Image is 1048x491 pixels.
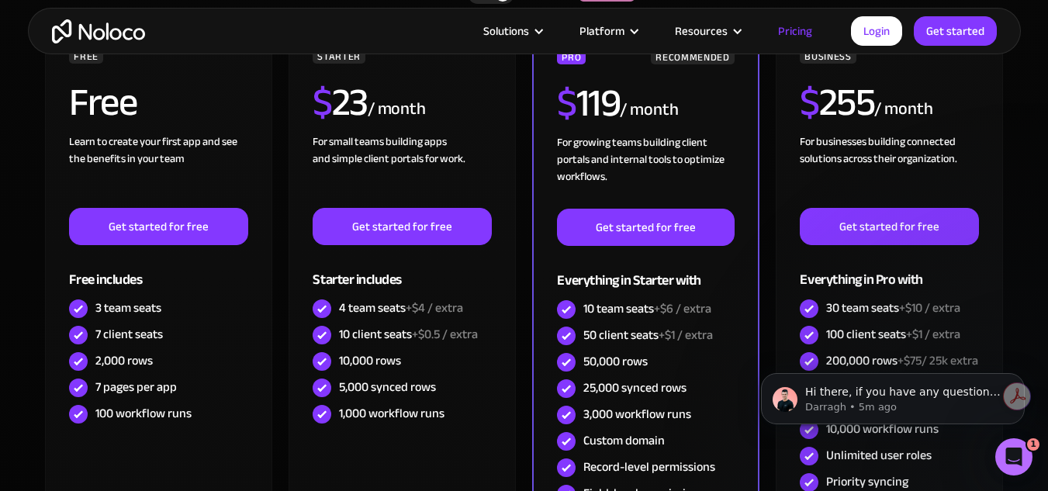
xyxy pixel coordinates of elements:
div: Platform [560,21,655,41]
a: Pricing [759,21,832,41]
a: Get started [914,16,997,46]
div: 10,000 rows [339,352,401,369]
iframe: Intercom notifications message [738,341,1048,449]
div: 100 client seats [826,326,960,343]
span: +$1 / extra [906,323,960,346]
div: Starter includes [313,245,491,296]
div: 100 workflow runs [95,405,192,422]
span: +$0.5 / extra [412,323,478,346]
div: Priority syncing [826,473,908,490]
div: 10 client seats [339,326,478,343]
div: 3,000 workflow runs [583,406,691,423]
h2: 23 [313,83,368,122]
span: +$4 / extra [406,296,463,320]
iframe: Intercom live chat [995,438,1032,475]
div: / month [368,97,426,122]
div: 2,000 rows [95,352,153,369]
a: home [52,19,145,43]
h2: 255 [800,83,874,122]
div: STARTER [313,48,365,64]
span: +$6 / extra [654,297,711,320]
div: Solutions [483,21,529,41]
a: Get started for free [313,208,491,245]
div: PRO [557,49,586,64]
a: Get started for free [69,208,247,245]
div: 7 client seats [95,326,163,343]
div: 7 pages per app [95,379,177,396]
div: BUSINESS [800,48,856,64]
a: Get started for free [557,209,734,246]
div: Custom domain [583,432,665,449]
h2: Free [69,83,137,122]
span: 1 [1027,438,1039,451]
div: Solutions [464,21,560,41]
div: 5,000 synced rows [339,379,436,396]
div: 10 team seats [583,300,711,317]
div: Resources [675,21,728,41]
div: Learn to create your first app and see the benefits in your team ‍ [69,133,247,208]
div: 50 client seats [583,327,713,344]
div: For businesses building connected solutions across their organization. ‍ [800,133,978,208]
div: RECOMMENDED [651,49,734,64]
div: Everything in Pro with [800,245,978,296]
div: 30 team seats [826,299,960,316]
div: FREE [69,48,103,64]
div: Free includes [69,245,247,296]
h2: 119 [557,84,620,123]
a: Get started for free [800,208,978,245]
span: $ [800,66,819,139]
div: 3 team seats [95,299,161,316]
div: 4 team seats [339,299,463,316]
div: For small teams building apps and simple client portals for work. ‍ [313,133,491,208]
div: Platform [579,21,624,41]
div: Everything in Starter with [557,246,734,296]
div: / month [620,98,678,123]
span: +$10 / extra [899,296,960,320]
span: $ [557,67,576,140]
span: +$1 / extra [659,323,713,347]
div: Unlimited user roles [826,447,932,464]
div: 25,000 synced rows [583,379,687,396]
div: / month [874,97,932,122]
div: For growing teams building client portals and internal tools to optimize workflows. [557,134,734,209]
div: Record-level permissions [583,458,715,475]
div: 1,000 workflow runs [339,405,444,422]
div: 50,000 rows [583,353,648,370]
span: $ [313,66,332,139]
a: Login [851,16,902,46]
div: Resources [655,21,759,41]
